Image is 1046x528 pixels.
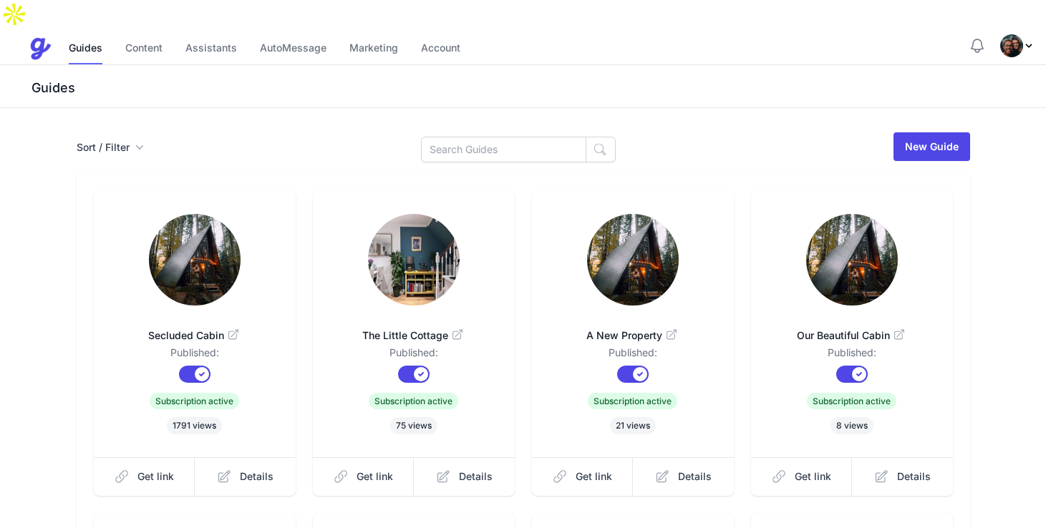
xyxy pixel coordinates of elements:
[260,34,326,64] a: AutoMessage
[240,469,273,484] span: Details
[795,469,831,484] span: Get link
[137,469,174,484] span: Get link
[185,34,237,64] a: Assistants
[588,393,677,409] span: Subscription active
[459,469,493,484] span: Details
[69,34,102,64] a: Guides
[897,469,931,484] span: Details
[555,311,711,346] a: A New Property
[195,457,296,496] a: Details
[368,214,460,305] img: 8hg2l9nlo86x4iznkq1ii7ae8cgc
[349,34,398,64] a: Marketing
[587,214,679,305] img: 158gw9zbo16esmgc8wtd4bbjq8gh
[576,469,612,484] span: Get link
[852,457,953,496] a: Details
[894,132,970,161] a: New Guide
[29,37,52,60] img: Guestive Guides
[610,417,656,434] span: 21 views
[150,393,239,409] span: Subscription active
[313,457,415,496] a: Get link
[357,469,393,484] span: Get link
[1000,34,1035,57] div: Profile Menu
[414,457,515,496] a: Details
[532,457,634,496] a: Get link
[421,34,460,64] a: Account
[336,311,492,346] a: The Little Cottage
[390,417,437,434] span: 75 views
[149,214,241,305] img: 8wq9u04t2vd5nnc6moh5knn6q7pi
[774,311,930,346] a: Our Beautiful Cabin
[94,457,195,496] a: Get link
[125,34,163,64] a: Content
[774,346,930,366] dd: Published:
[29,79,1046,97] h3: Guides
[774,328,930,343] span: Our Beautiful Cabin
[167,417,222,434] span: 1791 views
[1000,34,1023,57] img: 3idsofojyu6u6j06bz8rmhlghd5i
[555,346,711,366] dd: Published:
[336,346,492,366] dd: Published:
[807,393,896,409] span: Subscription active
[336,328,492,343] span: The Little Cottage
[555,328,711,343] span: A New Property
[421,137,586,162] input: Search Guides
[117,328,273,343] span: Secluded Cabin
[830,417,873,434] span: 8 views
[117,311,273,346] a: Secluded Cabin
[806,214,898,305] img: yufnkr7zxyzldlnmlpwgqhyhi00j
[678,469,712,484] span: Details
[117,346,273,366] dd: Published:
[633,457,734,496] a: Details
[369,393,458,409] span: Subscription active
[77,140,144,155] button: Sort / Filter
[969,37,986,54] button: Notifications
[751,457,853,496] a: Get link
